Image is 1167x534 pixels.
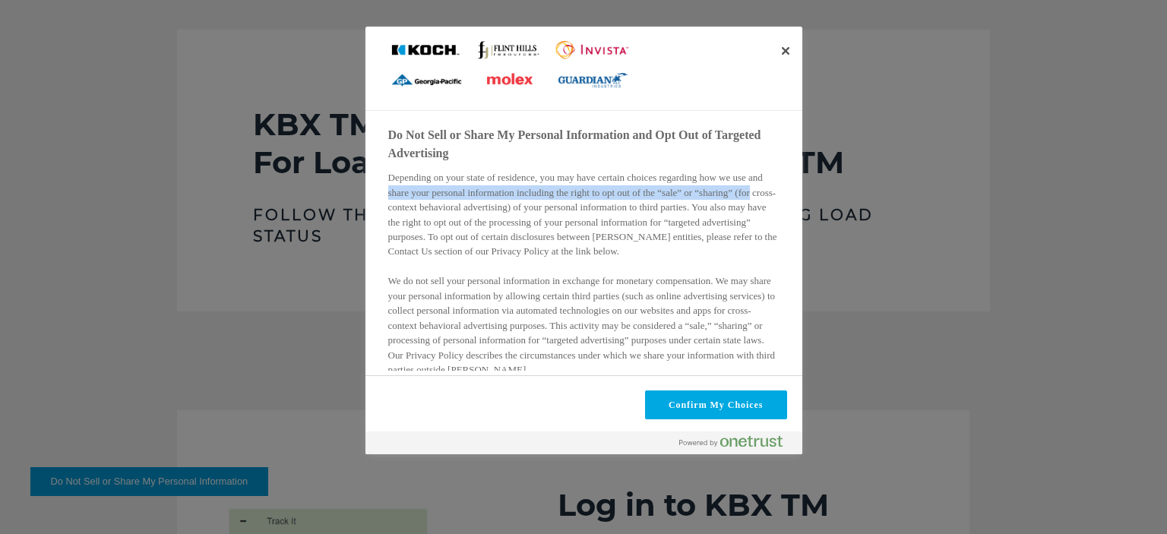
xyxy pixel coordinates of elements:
[388,126,777,163] h2: Do Not Sell or Share My Personal Information and Opt Out of Targeted Advertising
[679,435,783,447] img: Powered by OneTrust Opens in a new Tab
[679,435,795,454] a: Powered by OneTrust Opens in a new Tab
[388,34,631,95] div: Company Logo Lockup
[388,38,631,92] img: Company Logo Lockup
[365,27,802,453] div: Do Not Sell or Share My Personal Information and Opt Out of Targeted Advertising
[769,34,802,68] button: Close
[365,27,802,453] div: Preference center
[645,390,787,419] button: Confirm My Choices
